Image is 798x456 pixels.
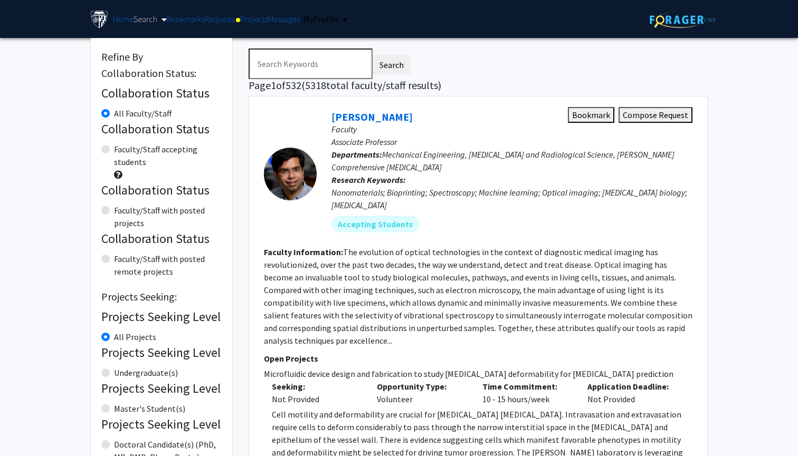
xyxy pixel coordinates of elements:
[264,247,692,346] fg-read-more: The evolution of optical technologies in the context of diagnostic medical imaging has revolution...
[114,331,156,343] label: All Projects
[272,380,361,393] p: Seeking:
[579,380,685,405] div: Not Provided
[114,107,172,120] label: All Faculty/Staff
[331,149,382,160] b: Departments:
[474,380,579,405] div: 10 - 15 hours/week
[101,290,222,303] h2: Projects Seeking:
[167,1,205,37] a: Bookmarks
[303,14,338,24] span: My Profile
[568,107,614,123] button: Add Ishan Barman to Bookmarks
[101,415,222,434] legend: Projects Seeking Level
[271,79,276,92] span: 1
[134,14,167,24] a: Search
[240,1,268,37] a: Projects
[373,55,411,75] button: Search
[114,402,185,415] label: Master's Student(s)
[114,366,178,379] label: Undergraduate(s)
[331,216,420,232] mat-chip: Accepting Students
[619,107,692,123] button: Compose Request to Ishan Barman
[114,143,222,168] label: Faculty/Staff accepting students
[101,120,222,139] legend: Collaboration Status
[377,380,466,393] p: Opportunity Type:
[101,84,222,103] legend: Collaboration Status
[113,1,134,37] a: Home
[101,67,222,80] h2: Collaboration Status:
[482,380,572,393] p: Time Commitment:
[331,123,692,135] p: Faculty
[249,48,373,79] input: Search Keywords
[101,343,222,362] legend: Projects Seeking Level
[331,174,406,185] b: Research Keywords:
[268,1,300,37] a: Messages
[331,110,413,123] a: [PERSON_NAME]
[286,79,301,92] span: 532
[650,12,716,28] img: ForagerOne Logo
[264,352,692,365] p: Open Projects
[101,379,222,398] legend: Projects Seeking Level
[114,204,222,229] label: Faculty/Staff with posted projects
[249,79,708,92] h1: Page of ( total faculty/staff results)
[90,10,109,28] img: Johns Hopkins University Logo
[114,253,222,278] label: Faculty/Staff with posted remote projects
[369,380,474,405] div: Volunteer
[331,186,692,211] div: Nanomaterials; Bioprinting; Spectroscopy; Machine learning; Optical imaging; [MEDICAL_DATA] biolo...
[101,181,222,200] legend: Collaboration Status
[101,307,222,326] legend: Projects Seeking Level
[587,380,677,393] p: Application Deadline:
[331,149,674,172] span: Mechanical Engineering, [MEDICAL_DATA] and Radiological Science, [PERSON_NAME] Comprehensive [MED...
[305,79,326,92] span: 5318
[101,50,143,63] span: Refine By
[205,1,240,37] a: Requests
[264,247,343,257] b: Faculty Information:
[101,229,222,248] legend: Collaboration Status
[272,393,361,405] div: Not Provided
[331,135,692,148] p: Associate Professor
[264,367,692,380] span: Microfluidic device design and fabrication to study [MEDICAL_DATA] deformability for [MEDICAL_DAT...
